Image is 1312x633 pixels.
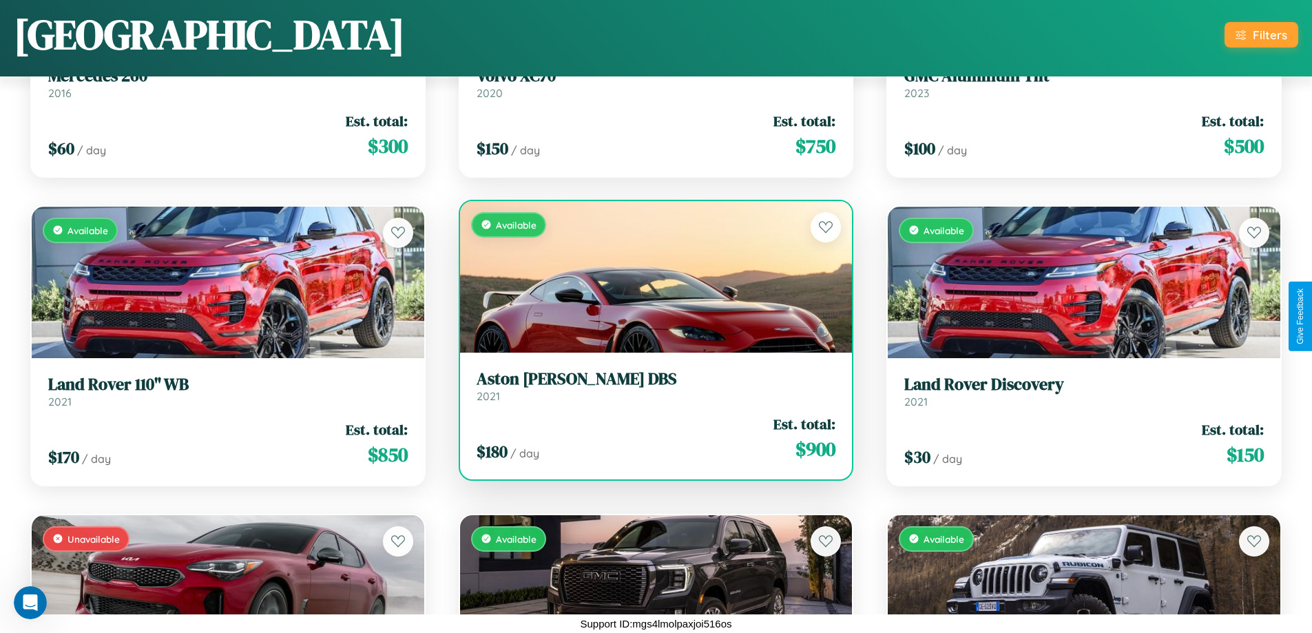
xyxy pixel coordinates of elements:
span: Est. total: [773,414,835,434]
a: Volvo XC702020 [477,66,836,100]
span: 2021 [48,395,72,408]
iframe: Intercom live chat [14,586,47,619]
h3: Land Rover Discovery [904,375,1264,395]
span: / day [82,452,111,466]
a: Land Rover Discovery2021 [904,375,1264,408]
span: $ 170 [48,446,79,468]
span: $ 850 [368,441,408,468]
span: / day [938,143,967,157]
span: Est. total: [346,111,408,131]
div: Filters [1253,28,1287,42]
a: GMC Aluminum Tilt2023 [904,66,1264,100]
h3: Aston [PERSON_NAME] DBS [477,369,836,389]
span: $ 100 [904,137,935,160]
h1: [GEOGRAPHIC_DATA] [14,6,405,63]
span: Est. total: [1202,419,1264,439]
button: Filters [1225,22,1298,48]
h3: Land Rover 110" WB [48,375,408,395]
a: Aston [PERSON_NAME] DBS2021 [477,369,836,403]
span: $ 150 [1227,441,1264,468]
h3: Volvo XC70 [477,66,836,86]
span: Est. total: [773,111,835,131]
span: $ 150 [477,137,508,160]
span: Unavailable [67,533,120,545]
span: Available [924,225,964,236]
span: 2020 [477,86,503,100]
span: $ 900 [795,435,835,463]
span: / day [511,143,540,157]
span: $ 750 [795,132,835,160]
span: $ 30 [904,446,930,468]
h3: GMC Aluminum Tilt [904,66,1264,86]
span: $ 180 [477,440,508,463]
span: $ 500 [1224,132,1264,160]
span: Available [496,219,537,231]
p: Support ID: mgs4lmolpaxjoi516os [580,614,731,633]
h3: Mercedes 260 [48,66,408,86]
span: / day [933,452,962,466]
span: / day [77,143,106,157]
span: 2021 [477,389,500,403]
span: 2021 [904,395,928,408]
span: Est. total: [346,419,408,439]
div: Give Feedback [1295,289,1305,344]
a: Mercedes 2602016 [48,66,408,100]
span: 2016 [48,86,72,100]
span: 2023 [904,86,929,100]
span: Available [496,533,537,545]
span: / day [510,446,539,460]
span: $ 60 [48,137,74,160]
span: Available [67,225,108,236]
span: Available [924,533,964,545]
span: $ 300 [368,132,408,160]
span: Est. total: [1202,111,1264,131]
a: Land Rover 110" WB2021 [48,375,408,408]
